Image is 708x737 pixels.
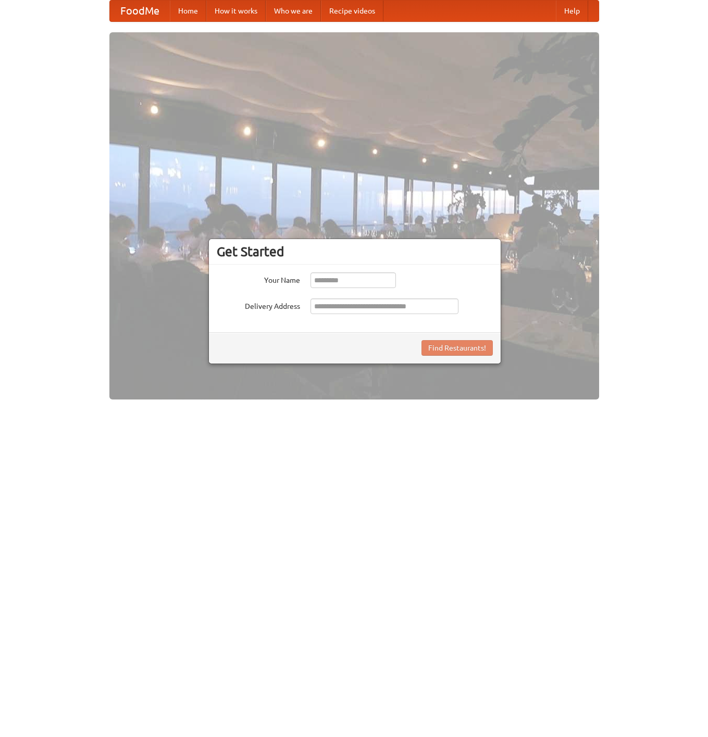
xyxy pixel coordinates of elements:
[421,340,493,356] button: Find Restaurants!
[217,272,300,285] label: Your Name
[206,1,266,21] a: How it works
[170,1,206,21] a: Home
[266,1,321,21] a: Who we are
[217,298,300,311] label: Delivery Address
[217,244,493,259] h3: Get Started
[110,1,170,21] a: FoodMe
[321,1,383,21] a: Recipe videos
[556,1,588,21] a: Help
